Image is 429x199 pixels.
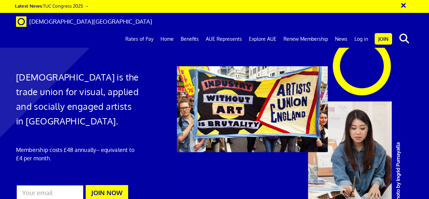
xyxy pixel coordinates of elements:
a: AUE Represents [202,30,245,48]
a: Renew Membership [280,30,331,48]
span: [DEMOGRAPHIC_DATA][GEOGRAPHIC_DATA] [29,18,152,25]
a: Latest News:TUC Congress 2025 → [15,3,89,9]
p: Membership costs £48 annually – equivalent to £4 per month. [16,146,141,162]
button: search [393,31,415,46]
a: Rates of Pay [122,30,157,48]
a: Brand [DEMOGRAPHIC_DATA][GEOGRAPHIC_DATA] [11,13,157,30]
strong: Latest News: [15,3,43,9]
a: News [331,30,351,48]
a: Benefits [177,30,202,48]
a: Explore AUE [245,30,280,48]
h1: [DEMOGRAPHIC_DATA] is the trade union for visual, applied and socially engaged artists in [GEOGRA... [16,70,141,128]
a: Log in [351,30,372,48]
a: Home [157,30,177,48]
a: Join [375,33,392,45]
